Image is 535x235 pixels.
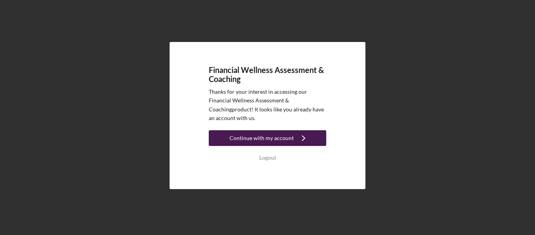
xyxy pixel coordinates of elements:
p: Thanks for your interest in accessing our Financial Wellness Assessment & Coaching product! It lo... [209,87,326,123]
div: Continue with my account [230,130,294,146]
button: Continue with my account [209,130,326,146]
div: Logout [259,150,276,166]
button: Logout [209,150,326,166]
a: Continue with my account [209,130,326,148]
h4: Financial Wellness Assessment & Coaching [209,66,326,84]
